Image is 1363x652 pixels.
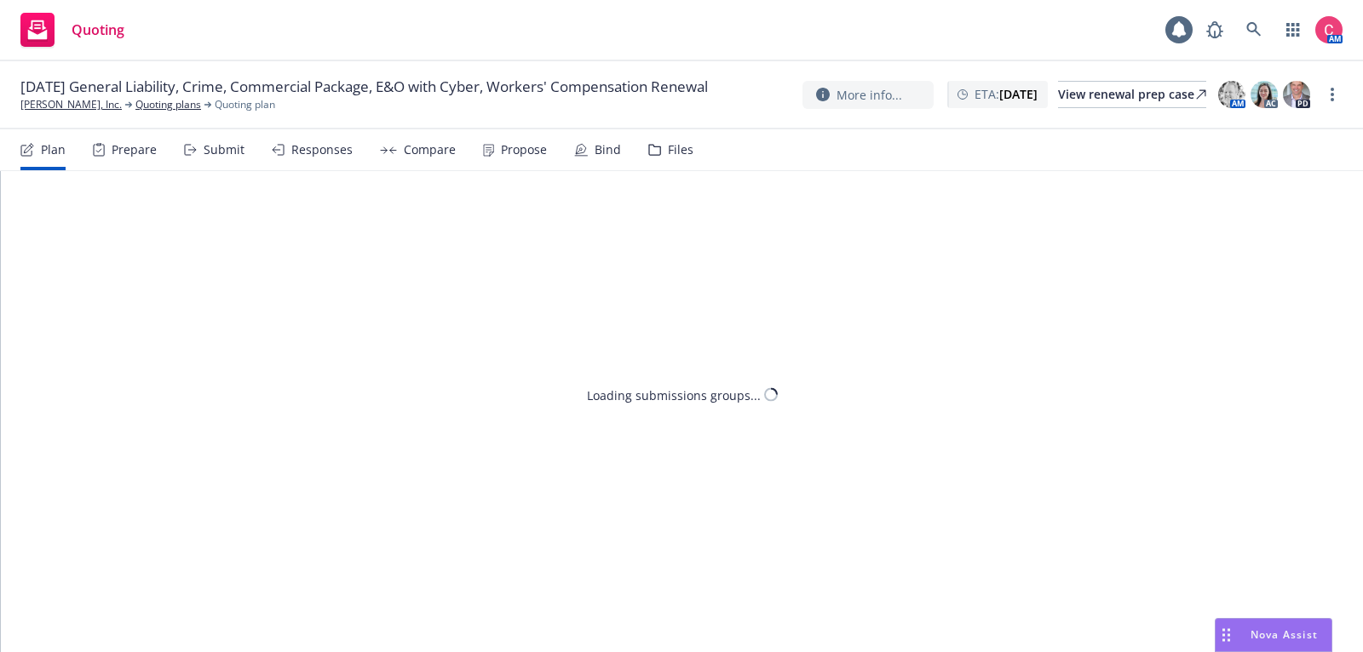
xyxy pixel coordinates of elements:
a: Report a Bug [1198,13,1232,47]
span: Quoting [72,23,124,37]
span: ETA : [975,85,1038,103]
a: [PERSON_NAME], Inc. [20,97,122,112]
div: Plan [41,143,66,157]
button: More info... [802,81,934,109]
div: Drag to move [1216,619,1237,651]
button: Nova Assist [1215,618,1332,652]
div: Bind [595,143,621,157]
div: Propose [501,143,547,157]
img: photo [1218,81,1245,108]
span: [DATE] General Liability, Crime, Commercial Package, E&O with Cyber, Workers' Compensation Renewal [20,77,708,97]
a: Quoting plans [135,97,201,112]
div: Responses [291,143,353,157]
span: Nova Assist [1251,627,1318,642]
div: Compare [404,143,456,157]
a: View renewal prep case [1058,81,1206,108]
img: photo [1251,81,1278,108]
div: View renewal prep case [1058,82,1206,107]
strong: [DATE] [999,86,1038,102]
img: photo [1315,16,1343,43]
span: Quoting plan [215,97,275,112]
div: Submit [204,143,244,157]
div: Loading submissions groups... [587,386,761,403]
img: photo [1283,81,1310,108]
a: Search [1237,13,1271,47]
a: Quoting [14,6,131,54]
a: Switch app [1276,13,1310,47]
div: Prepare [112,143,157,157]
a: more [1322,84,1343,105]
div: Files [668,143,693,157]
span: More info... [837,86,902,104]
